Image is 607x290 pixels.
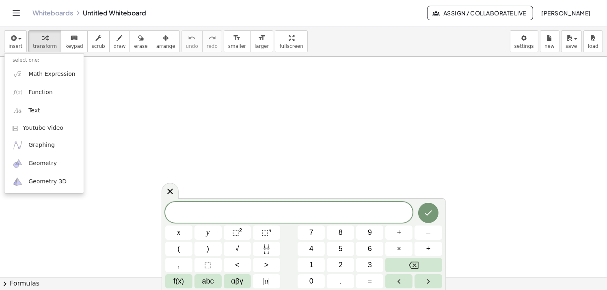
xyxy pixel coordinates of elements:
[253,242,280,256] button: Fraction
[327,226,354,240] button: 8
[309,260,313,271] span: 1
[279,43,303,49] span: fullscreen
[4,173,84,191] a: Geometry 3D
[385,274,413,288] button: Left arrow
[510,30,538,52] button: settings
[368,276,372,287] span: =
[65,43,83,49] span: keypad
[177,243,180,254] span: (
[194,258,222,272] button: Placeholder
[28,178,67,186] span: Geometry 3D
[4,65,84,83] a: Math Expression
[356,274,383,288] button: Equals
[28,30,61,52] button: transform
[261,228,268,236] span: ⬚
[298,226,325,240] button: 7
[309,243,313,254] span: 4
[61,30,88,52] button: keyboardkeypad
[298,258,325,272] button: 1
[208,33,216,43] i: redo
[561,30,582,52] button: save
[418,203,439,223] button: Done
[385,258,442,272] button: Backspace
[224,274,251,288] button: Greek alphabet
[228,43,246,49] span: smaller
[10,6,23,19] button: Toggle navigation
[134,43,147,49] span: erase
[540,30,559,52] button: new
[70,33,78,43] i: keyboard
[165,274,192,288] button: Functions
[426,243,430,254] span: ÷
[177,227,180,238] span: x
[535,6,597,20] button: [PERSON_NAME]
[202,30,222,52] button: redoredo
[152,30,180,52] button: arrange
[9,43,22,49] span: insert
[253,258,280,272] button: Greater than
[263,277,265,285] span: |
[233,33,241,43] i: format_size
[28,70,75,78] span: Math Expression
[298,242,325,256] button: 4
[165,226,192,240] button: x
[13,69,23,79] img: sqrt_x.png
[368,243,372,254] span: 6
[235,260,240,271] span: <
[205,260,212,271] span: ⬚
[327,242,354,256] button: 5
[566,43,577,49] span: save
[232,228,239,236] span: ⬚
[327,274,354,288] button: .
[263,276,270,287] span: a
[588,43,598,49] span: load
[32,9,73,17] a: Whiteboards
[235,243,239,254] span: √
[427,6,533,20] button: Assign / Collaborate Live
[356,226,383,240] button: 9
[13,105,23,116] img: Aa.png
[544,43,555,49] span: new
[541,9,591,17] span: [PERSON_NAME]
[186,43,198,49] span: undo
[13,159,23,169] img: ggb-geometry.svg
[4,136,84,154] a: Graphing
[4,101,84,120] a: Text
[397,227,402,238] span: +
[194,274,222,288] button: Alphabet
[368,227,372,238] span: 9
[28,159,57,168] span: Geometry
[327,258,354,272] button: 2
[33,43,57,49] span: transform
[356,258,383,272] button: 3
[415,242,442,256] button: Divide
[156,43,175,49] span: arrange
[253,226,280,240] button: Superscript
[194,226,222,240] button: y
[202,276,214,287] span: abc
[165,242,192,256] button: (
[368,260,372,271] span: 3
[165,258,192,272] button: ,
[309,227,313,238] span: 7
[253,274,280,288] button: Absolute value
[4,120,84,136] a: Youtube Video
[356,242,383,256] button: 6
[207,243,209,254] span: )
[583,30,603,52] button: load
[28,88,53,97] span: Function
[206,227,210,238] span: y
[4,56,84,65] li: select one:
[255,43,269,49] span: larger
[181,30,203,52] button: undoundo
[28,107,40,115] span: Text
[385,242,413,256] button: Times
[309,276,313,287] span: 0
[415,274,442,288] button: Right arrow
[415,226,442,240] button: Minus
[264,260,269,271] span: >
[178,260,180,271] span: ,
[231,276,243,287] span: αβγ
[426,227,430,238] span: –
[224,242,251,256] button: Square root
